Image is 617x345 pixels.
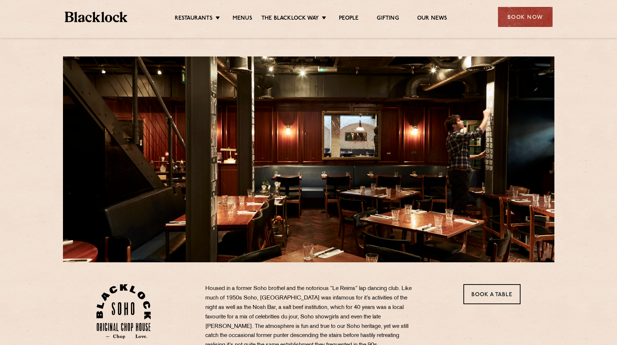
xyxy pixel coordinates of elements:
[261,15,319,23] a: The Blacklock Way
[65,12,128,22] img: BL_Textured_Logo-footer-cropped.svg
[463,284,521,304] a: Book a Table
[339,15,359,23] a: People
[175,15,213,23] a: Restaurants
[498,7,553,27] div: Book Now
[96,284,151,339] img: Soho-stamp-default.svg
[417,15,447,23] a: Our News
[377,15,399,23] a: Gifting
[233,15,252,23] a: Menus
